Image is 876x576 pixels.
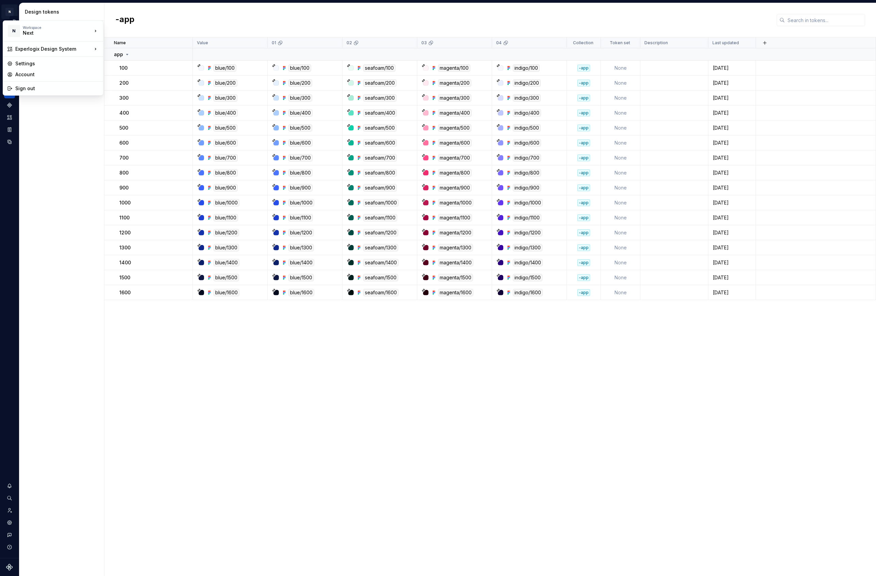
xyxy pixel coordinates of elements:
div: Workspace [23,26,92,30]
div: Account [15,71,99,78]
div: Experlogix Design System [15,46,92,52]
div: Sign out [15,85,99,92]
div: Next [23,30,81,36]
div: Settings [15,60,99,67]
div: N [8,25,20,37]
